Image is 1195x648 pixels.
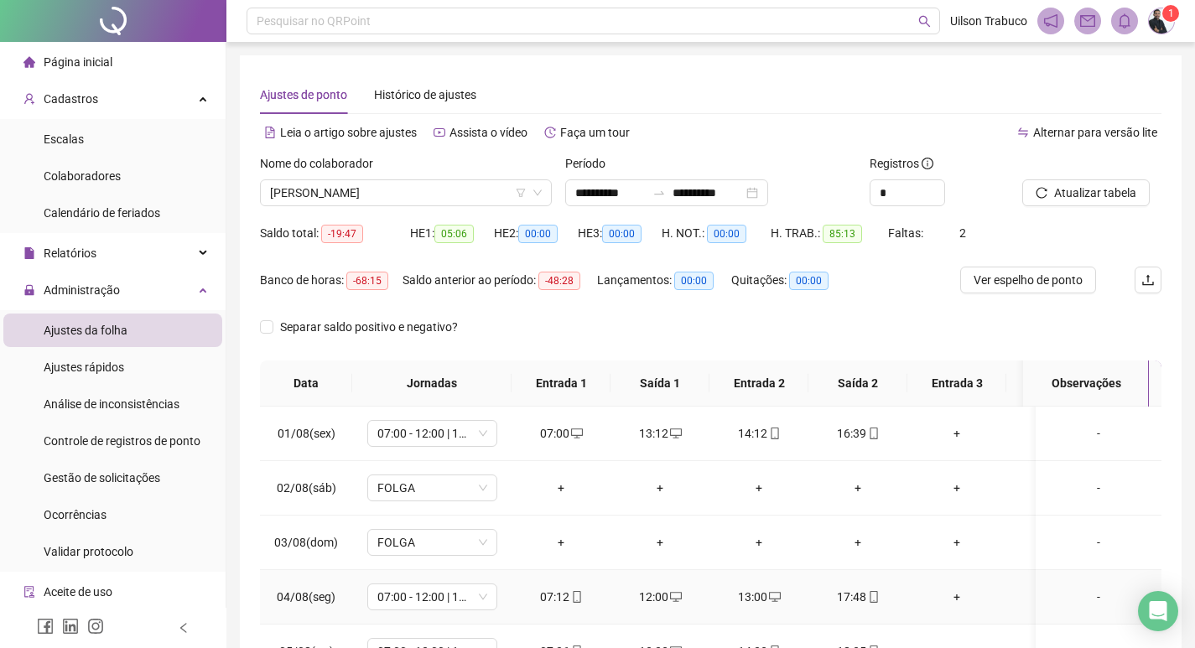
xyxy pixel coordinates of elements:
[44,545,133,558] span: Validar protocolo
[1020,479,1092,497] div: +
[1054,184,1136,202] span: Atualizar tabela
[569,591,583,603] span: mobile
[377,530,487,555] span: FOLGA
[723,588,795,606] div: 13:00
[1022,179,1150,206] button: Atualizar tabela
[907,360,1006,407] th: Entrada 3
[533,188,543,198] span: down
[260,88,347,101] span: Ajustes de ponto
[610,360,709,407] th: Saída 1
[1049,424,1148,443] div: -
[260,154,384,173] label: Nome do colaborador
[525,479,597,497] div: +
[525,588,597,606] div: 07:12
[44,55,112,69] span: Página inicial
[1049,533,1148,552] div: -
[578,224,662,243] div: HE 3:
[374,88,476,101] span: Histórico de ajustes
[707,225,746,243] span: 00:00
[1043,13,1058,29] span: notification
[866,428,880,439] span: mobile
[560,126,630,139] span: Faça um tour
[1141,273,1155,287] span: upload
[512,360,610,407] th: Entrada 1
[723,533,795,552] div: +
[808,360,907,407] th: Saída 2
[1020,533,1092,552] div: +
[822,588,894,606] div: 17:48
[23,586,35,598] span: audit
[823,225,862,243] span: 85:13
[974,271,1083,289] span: Ver espelho de ponto
[1149,8,1174,34] img: 38507
[44,397,179,411] span: Análise de inconsistências
[44,132,84,146] span: Escalas
[525,533,597,552] div: +
[87,618,104,635] span: instagram
[921,588,993,606] div: +
[321,225,363,243] span: -19:47
[767,591,781,603] span: desktop
[44,471,160,485] span: Gestão de solicitações
[538,272,580,290] span: -48:28
[278,427,335,440] span: 01/08(sex)
[44,585,112,599] span: Aceite de uso
[1033,126,1157,139] span: Alternar para versão lite
[23,56,35,68] span: home
[403,271,597,290] div: Saldo anterior ao período:
[870,154,933,173] span: Registros
[668,591,682,603] span: desktop
[44,246,96,260] span: Relatórios
[274,536,338,549] span: 03/08(dom)
[731,271,849,290] div: Quitações:
[44,434,200,448] span: Controle de registros de ponto
[921,479,993,497] div: +
[23,247,35,259] span: file
[44,169,121,183] span: Colaboradores
[921,533,993,552] div: +
[771,224,888,243] div: H. TRAB.:
[822,533,894,552] div: +
[377,584,487,609] span: 07:00 - 12:00 | 13:00 - 17:00
[434,225,474,243] span: 05:06
[624,588,696,606] div: 12:00
[1020,424,1092,443] div: +
[525,424,597,443] div: 07:00
[723,424,795,443] div: 14:12
[44,360,124,374] span: Ajustes rápidos
[434,127,445,138] span: youtube
[922,158,933,169] span: info-circle
[602,225,642,243] span: 00:00
[516,188,526,198] span: filter
[767,428,781,439] span: mobile
[23,284,35,296] span: lock
[449,126,527,139] span: Assista o vídeo
[260,271,403,290] div: Banco de horas:
[959,226,966,240] span: 2
[44,508,107,521] span: Ocorrências
[270,180,542,205] span: VANESSA MARINS DA SILVA
[652,186,666,200] span: swap-right
[1037,374,1135,392] span: Observações
[624,424,696,443] div: 13:12
[822,479,894,497] div: +
[652,186,666,200] span: to
[866,591,880,603] span: mobile
[44,206,160,220] span: Calendário de feriados
[1117,13,1132,29] span: bell
[1036,187,1047,199] span: reload
[377,421,487,446] span: 07:00 - 12:00 | 13:00 - 16:00
[662,224,771,243] div: H. NOT.:
[277,590,335,604] span: 04/08(seg)
[260,360,352,407] th: Data
[1168,8,1174,19] span: 1
[1023,360,1149,407] th: Observações
[624,533,696,552] div: +
[260,224,410,243] div: Saldo total:
[494,224,578,243] div: HE 2:
[1017,127,1029,138] span: swap
[37,618,54,635] span: facebook
[918,15,931,28] span: search
[1138,591,1178,631] div: Open Intercom Messenger
[1020,588,1092,606] div: +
